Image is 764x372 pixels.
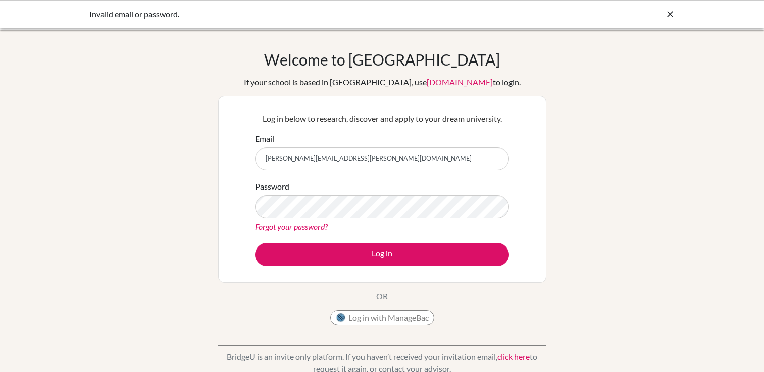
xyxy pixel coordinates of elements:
[255,222,328,231] a: Forgot your password?
[255,180,289,193] label: Password
[264,50,500,69] h1: Welcome to [GEOGRAPHIC_DATA]
[427,77,493,87] a: [DOMAIN_NAME]
[255,113,509,125] p: Log in below to research, discover and apply to your dream university.
[330,310,434,325] button: Log in with ManageBac
[497,352,530,361] a: click here
[255,243,509,266] button: Log in
[255,133,274,145] label: Email
[89,8,524,20] div: Invalid email or password.
[376,290,388,302] p: OR
[244,76,521,88] div: If your school is based in [GEOGRAPHIC_DATA], use to login.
